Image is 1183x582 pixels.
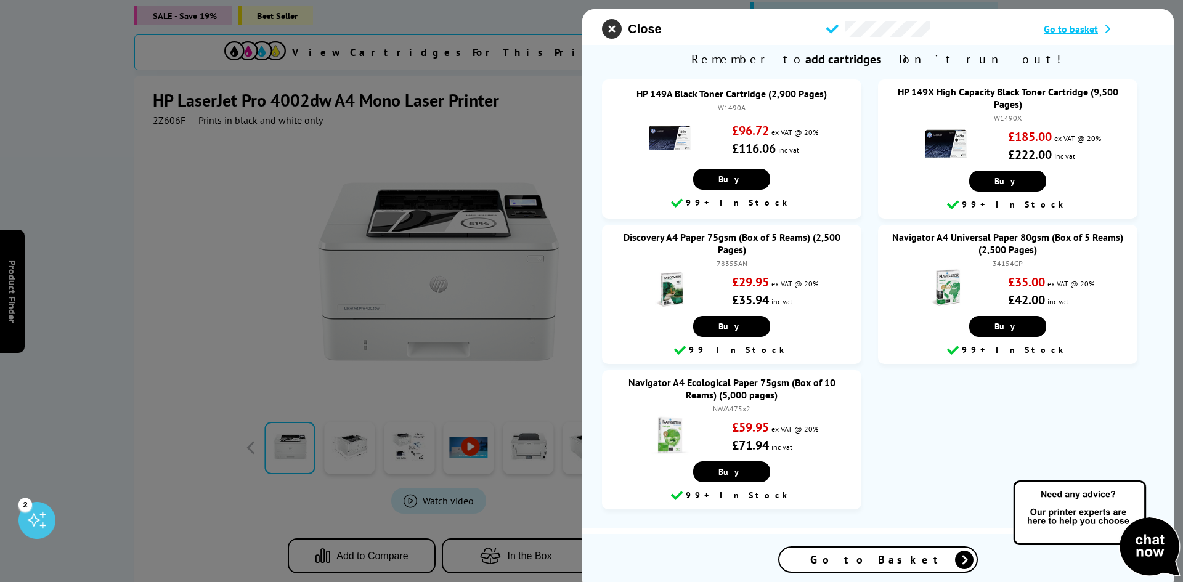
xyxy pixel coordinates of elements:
a: Discovery A4 Paper 75gsm (Box of 5 Reams) (2,500 Pages) [624,231,840,256]
span: inc vat [778,145,799,155]
span: Buy [718,174,745,185]
div: 78355AN [614,259,849,268]
strong: £71.94 [732,437,769,453]
span: Remember to - Don’t run out! [582,45,1174,73]
span: ex VAT @ 20% [1054,134,1101,143]
span: inc vat [771,297,792,306]
span: inc vat [1047,297,1068,306]
span: Buy [994,176,1021,187]
img: HP 149A Black Toner Cartridge (2,900 Pages) [648,116,691,160]
span: Close [628,22,661,36]
span: ex VAT @ 20% [771,279,818,288]
strong: £185.00 [1008,129,1052,145]
a: HP 149X High Capacity Black Toner Cartridge (9,500 Pages) [898,86,1118,110]
div: 34154GP [890,259,1125,268]
span: inc vat [771,442,792,451]
b: add cartridges [805,51,881,67]
div: NAVA475x2 [614,404,849,413]
span: Go to basket [1044,23,1098,35]
span: Buy [718,321,745,332]
span: ex VAT @ 20% [1047,279,1094,288]
a: Navigator A4 Universal Paper 80gsm (Box of 5 Reams) (2,500 Pages) [892,231,1123,256]
span: inc vat [1054,152,1075,161]
div: W1490X [890,113,1125,123]
div: 99 In Stock [608,343,855,358]
div: W1490A [614,103,849,112]
strong: £59.95 [732,419,769,435]
strong: £116.06 [732,140,776,156]
strong: £29.95 [732,274,769,290]
span: Go to Basket [810,552,946,567]
div: 99+ In Stock [884,198,1131,212]
img: HP 149X High Capacity Black Toner Cartridge (9,500 Pages) [924,123,967,166]
img: Navigator A4 Universal Paper 80gsm (Box of 5 Reams) (2,500 Pages) [924,268,967,311]
button: close modal [602,19,661,39]
img: Discovery A4 Paper 75gsm (Box of 5 Reams) (2,500 Pages) [648,268,691,311]
span: ex VAT @ 20% [771,424,818,434]
div: 2 [18,498,32,511]
a: HP 149A Black Toner Cartridge (2,900 Pages) [636,87,827,100]
img: Navigator A4 Ecological Paper 75gsm (Box of 10 Reams) (5,000 pages) [648,413,691,456]
span: ex VAT @ 20% [771,127,818,137]
strong: £35.00 [1008,274,1045,290]
a: Go to basket [1044,23,1154,35]
a: Go to Basket [778,546,978,573]
span: Buy [718,466,745,477]
strong: £222.00 [1008,147,1052,163]
a: Navigator A4 Ecological Paper 75gsm (Box of 10 Reams) (5,000 pages) [628,376,835,401]
div: 99+ In Stock [884,343,1131,358]
strong: £96.72 [732,123,769,139]
img: Open Live Chat window [1010,479,1183,580]
div: 99+ In Stock [608,488,855,503]
strong: £42.00 [1008,292,1045,308]
div: 99+ In Stock [608,196,855,211]
strong: £35.94 [732,292,769,308]
span: Buy [994,321,1021,332]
